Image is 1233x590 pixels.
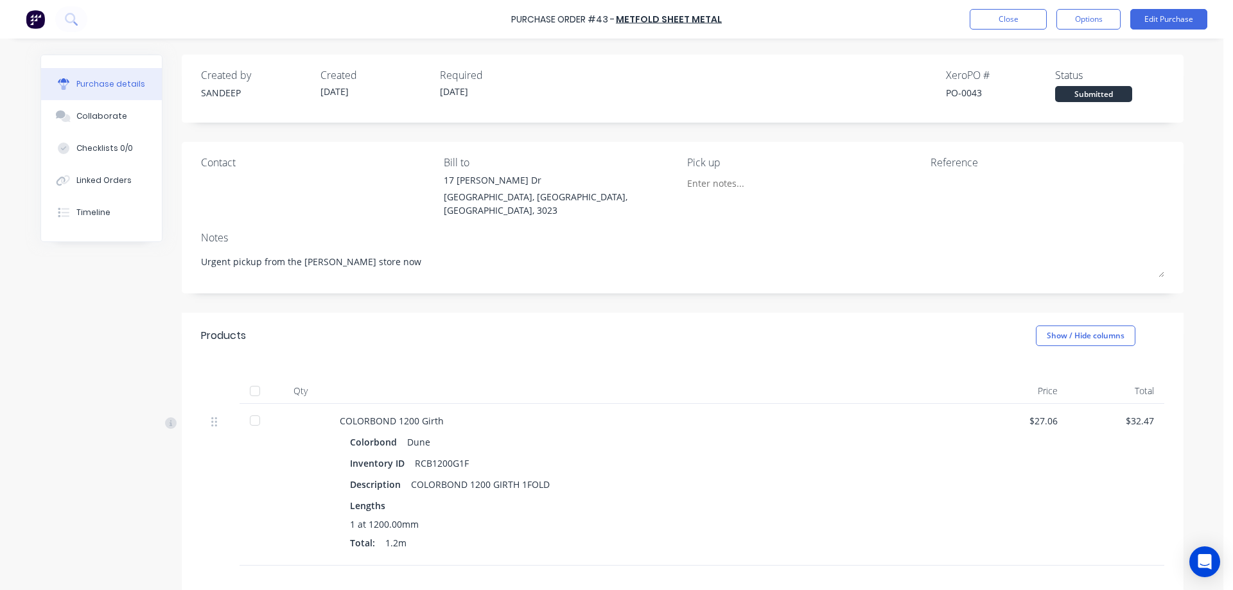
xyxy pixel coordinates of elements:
input: Enter notes... [687,173,804,193]
div: Open Intercom Messenger [1189,546,1220,577]
span: 1 at 1200.00mm [350,517,419,531]
div: Products [201,328,246,343]
div: $27.06 [982,414,1058,428]
div: Pick up [687,155,921,170]
div: 17 [PERSON_NAME] Dr [444,173,678,187]
div: Description [350,475,411,494]
img: Factory [26,10,45,29]
button: Close [970,9,1047,30]
div: Collaborate [76,110,127,122]
button: Linked Orders [41,164,162,196]
span: Lengths [350,499,385,512]
div: Qty [272,378,329,404]
div: Contact [201,155,435,170]
div: SANDEEP [201,86,310,100]
div: Bill to [444,155,678,170]
button: Checklists 0/0 [41,132,162,164]
div: COLORBOND 1200 GIRTH 1FOLD [411,475,550,494]
div: Purchase details [76,78,145,90]
a: METFOLD SHEET METAL [616,13,722,26]
div: Linked Orders [76,175,132,186]
div: RCB1200G1F [415,454,469,473]
div: Submitted [1055,86,1132,102]
button: Timeline [41,196,162,229]
button: Purchase details [41,68,162,100]
div: Required [440,67,549,83]
div: Notes [201,230,1164,245]
div: Created [320,67,430,83]
div: Created by [201,67,310,83]
button: Edit Purchase [1130,9,1207,30]
div: COLORBOND 1200 Girth [340,414,961,428]
div: PO-0043 [946,86,1055,100]
button: Collaborate [41,100,162,132]
div: Price [972,378,1068,404]
div: Colorbond [350,433,402,451]
button: Show / Hide columns [1036,325,1135,346]
span: 1.2m [385,536,407,550]
div: Checklists 0/0 [76,143,133,154]
div: $32.47 [1078,414,1154,428]
button: Options [1056,9,1121,30]
div: Dune [407,433,430,451]
div: Reference [931,155,1164,170]
span: Total: [350,536,375,550]
div: Purchase Order #43 - [511,13,615,26]
div: Inventory ID [350,454,415,473]
textarea: Urgent pickup from the [PERSON_NAME] store now [201,248,1164,277]
div: [GEOGRAPHIC_DATA], [GEOGRAPHIC_DATA], [GEOGRAPHIC_DATA], 3023 [444,190,678,217]
div: Timeline [76,207,110,218]
div: Status [1055,67,1164,83]
div: Total [1068,378,1164,404]
div: Xero PO # [946,67,1055,83]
